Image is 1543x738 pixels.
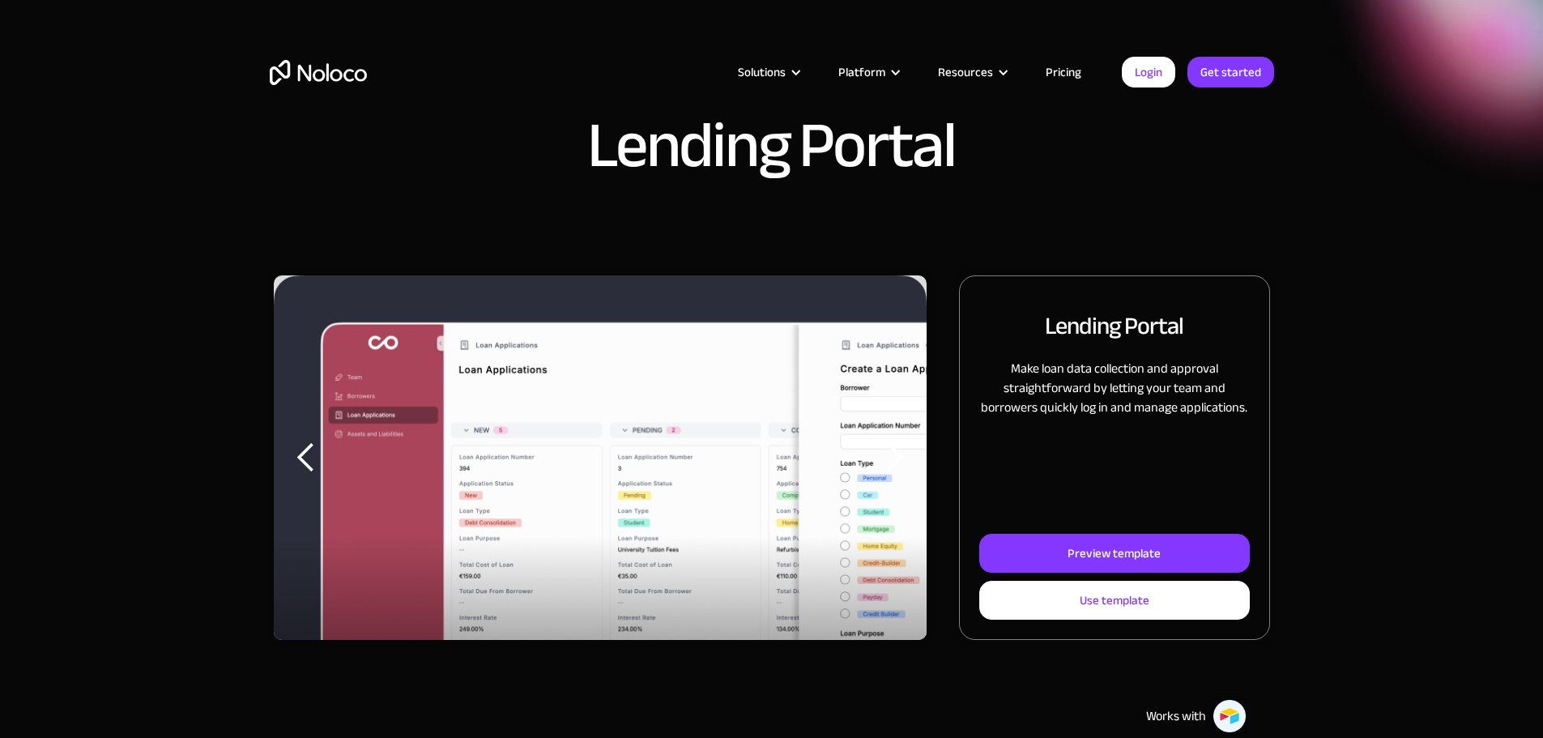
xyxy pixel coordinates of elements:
a: Get started [1187,57,1274,87]
h2: Lending Portal [1045,309,1183,343]
div: Solutions [738,62,786,83]
a: Use template [979,581,1249,620]
div: Platform [838,62,885,83]
a: Preview template [979,534,1249,573]
div: Preview template [1068,543,1161,564]
a: Login [1122,57,1175,87]
div: Resources [938,62,993,83]
div: Works with [1146,706,1206,726]
a: Pricing [1025,62,1102,83]
img: Airtable [1213,699,1247,733]
h1: Lending Portal [587,113,956,178]
div: Use template [1080,590,1149,611]
p: Make loan data collection and approval straightforward by letting your team and borrowers quickly... [979,359,1249,417]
